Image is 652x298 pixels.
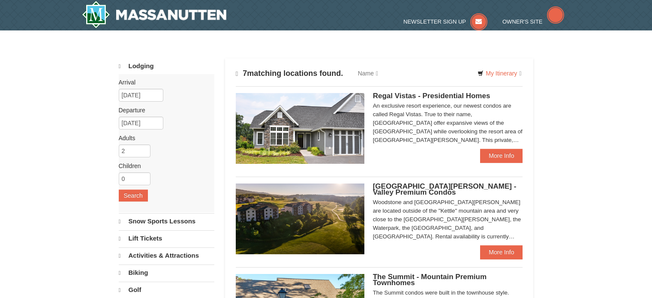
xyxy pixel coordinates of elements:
[236,93,364,163] img: 19218991-1-902409a9.jpg
[403,18,487,25] a: Newsletter Sign Up
[119,213,214,229] a: Snow Sports Lessons
[119,230,214,247] a: Lift Tickets
[119,58,214,74] a: Lodging
[502,18,543,25] span: Owner's Site
[373,198,523,241] div: Woodstone and [GEOGRAPHIC_DATA][PERSON_NAME] are located outside of the "Kettle" mountain area an...
[119,106,208,114] label: Departure
[236,184,364,254] img: 19219041-4-ec11c166.jpg
[480,245,523,259] a: More Info
[373,92,490,100] span: Regal Vistas - Presidential Homes
[119,78,208,87] label: Arrival
[119,282,214,298] a: Golf
[352,65,385,82] a: Name
[119,190,148,202] button: Search
[119,247,214,264] a: Activities & Attractions
[403,18,466,25] span: Newsletter Sign Up
[82,1,227,28] a: Massanutten Resort
[502,18,564,25] a: Owner's Site
[472,67,527,80] a: My Itinerary
[373,102,523,144] div: An exclusive resort experience, our newest condos are called Regal Vistas. True to their name, [G...
[373,182,517,196] span: [GEOGRAPHIC_DATA][PERSON_NAME] - Valley Premium Condos
[119,162,208,170] label: Children
[82,1,227,28] img: Massanutten Resort Logo
[480,149,523,163] a: More Info
[119,265,214,281] a: Biking
[373,273,487,287] span: The Summit - Mountain Premium Townhomes
[119,134,208,142] label: Adults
